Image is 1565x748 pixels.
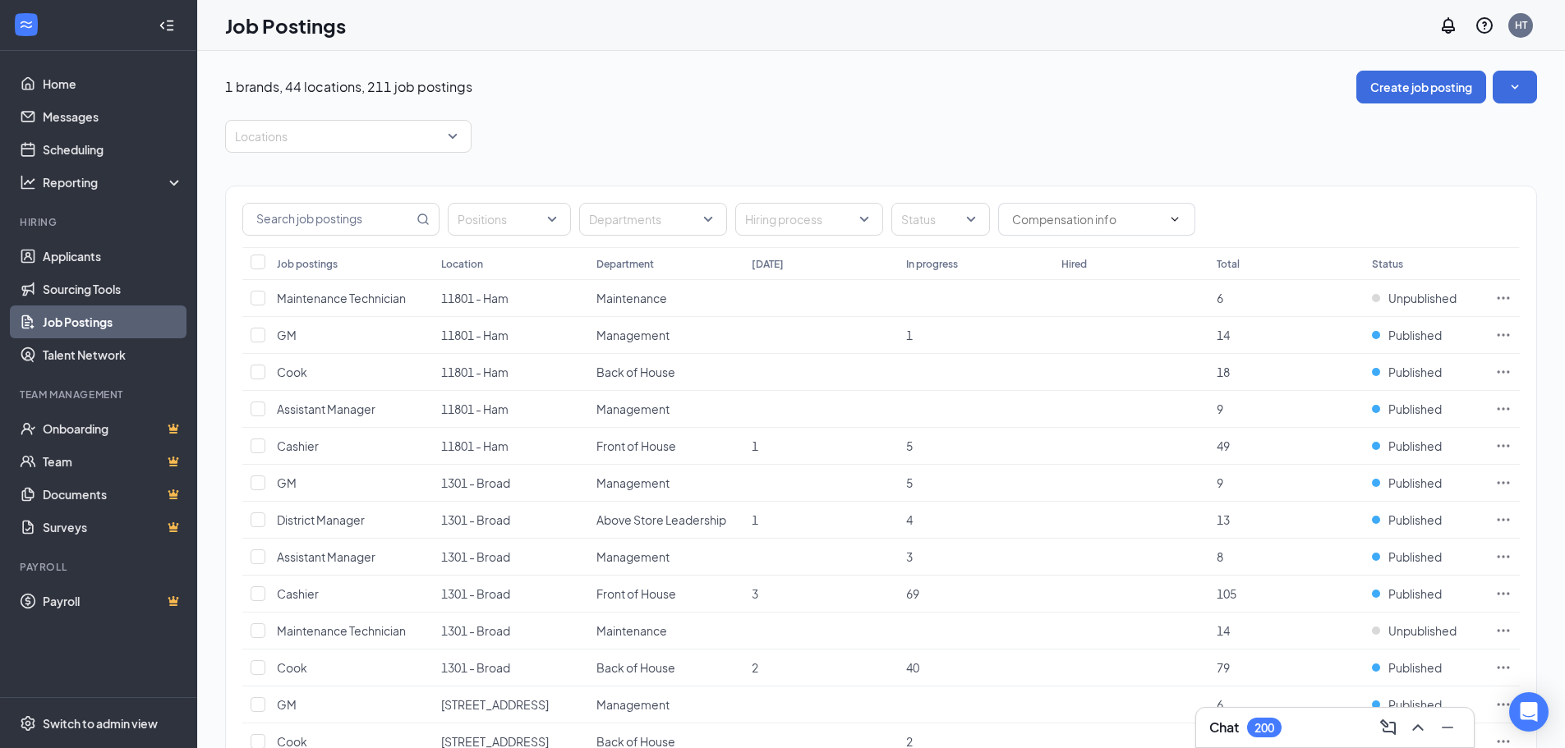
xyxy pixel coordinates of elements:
[1493,71,1537,103] button: SmallChevronDown
[1168,213,1181,226] svg: ChevronDown
[588,576,743,613] td: Front of House
[1388,548,1442,565] span: Published
[441,512,510,527] span: 1301 - Broad
[159,17,175,34] svg: Collapse
[898,247,1053,280] th: In progress
[277,402,375,416] span: Assistant Manager
[906,438,913,453] span: 5
[588,539,743,576] td: Management
[1217,291,1223,305] span: 6
[20,560,180,574] div: Payroll
[596,438,676,453] span: Front of House
[225,11,346,39] h1: Job Postings
[588,686,743,723] td: Management
[1217,697,1223,712] span: 6
[433,428,588,465] td: 11801 - Ham
[43,715,158,732] div: Switch to admin view
[441,328,509,342] span: 11801 - Ham
[441,291,509,305] span: 11801 - Ham
[1388,585,1442,602] span: Published
[906,660,919,675] span: 40
[1495,585,1512,602] svg: Ellipses
[596,475,670,490] span: Management
[433,502,588,539] td: 1301 - Broad
[1388,438,1442,454] span: Published
[1254,721,1274,735] div: 200
[433,649,588,686] td: 1301 - Broad
[441,586,510,601] span: 1301 - Broad
[588,502,743,539] td: Above Store Leadership
[596,512,726,527] span: Above Store Leadership
[43,338,183,371] a: Talent Network
[1495,475,1512,491] svg: Ellipses
[596,402,670,416] span: Management
[1405,714,1431,741] button: ChevronUp
[277,365,307,379] span: Cook
[1217,586,1236,601] span: 105
[1356,71,1486,103] button: Create job posting
[277,623,406,638] span: Maintenance Technician
[441,402,509,416] span: 11801 - Ham
[20,715,36,732] svg: Settings
[43,174,184,190] div: Reporting
[277,660,307,675] span: Cook
[225,78,472,96] p: 1 brands, 44 locations, 211 job postings
[596,549,670,564] span: Management
[1364,247,1487,280] th: Status
[441,549,510,564] span: 1301 - Broad
[1217,623,1230,638] span: 14
[1495,696,1512,713] svg: Ellipses
[1434,714,1461,741] button: Minimize
[1408,718,1428,737] svg: ChevronUp
[588,354,743,391] td: Back of House
[20,215,180,229] div: Hiring
[441,365,509,379] span: 11801 - Ham
[1217,475,1223,490] span: 9
[588,465,743,502] td: Management
[1495,659,1512,676] svg: Ellipses
[596,328,670,342] span: Management
[433,465,588,502] td: 1301 - Broad
[596,365,675,379] span: Back of House
[1217,328,1230,342] span: 14
[277,257,338,271] div: Job postings
[752,660,758,675] span: 2
[596,257,654,271] div: Department
[277,291,406,305] span: Maintenance Technician
[43,511,183,544] a: SurveysCrown
[1388,696,1442,713] span: Published
[588,613,743,649] td: Maintenance
[1217,438,1230,453] span: 49
[1209,718,1239,737] h3: Chat
[1495,327,1512,343] svg: Ellipses
[43,240,183,273] a: Applicants
[433,686,588,723] td: 1302 - Hwy 544
[20,388,180,402] div: Team Management
[433,539,588,576] td: 1301 - Broad
[43,67,183,100] a: Home
[906,328,913,342] span: 1
[1438,718,1457,737] svg: Minimize
[43,478,183,511] a: DocumentsCrown
[441,623,510,638] span: 1301 - Broad
[906,512,913,527] span: 4
[1388,659,1442,676] span: Published
[1217,402,1223,416] span: 9
[433,613,588,649] td: 1301 - Broad
[43,133,183,166] a: Scheduling
[1375,714,1402,741] button: ComposeMessage
[1388,401,1442,417] span: Published
[596,586,676,601] span: Front of House
[1012,210,1162,228] input: Compensation info
[277,328,297,342] span: GM
[1217,512,1230,527] span: 13
[1495,290,1512,306] svg: Ellipses
[1495,512,1512,528] svg: Ellipses
[277,438,319,453] span: Cashier
[277,549,375,564] span: Assistant Manager
[1515,18,1527,32] div: HT
[1388,622,1457,639] span: Unpublished
[588,428,743,465] td: Front of House
[1388,327,1442,343] span: Published
[906,549,913,564] span: 3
